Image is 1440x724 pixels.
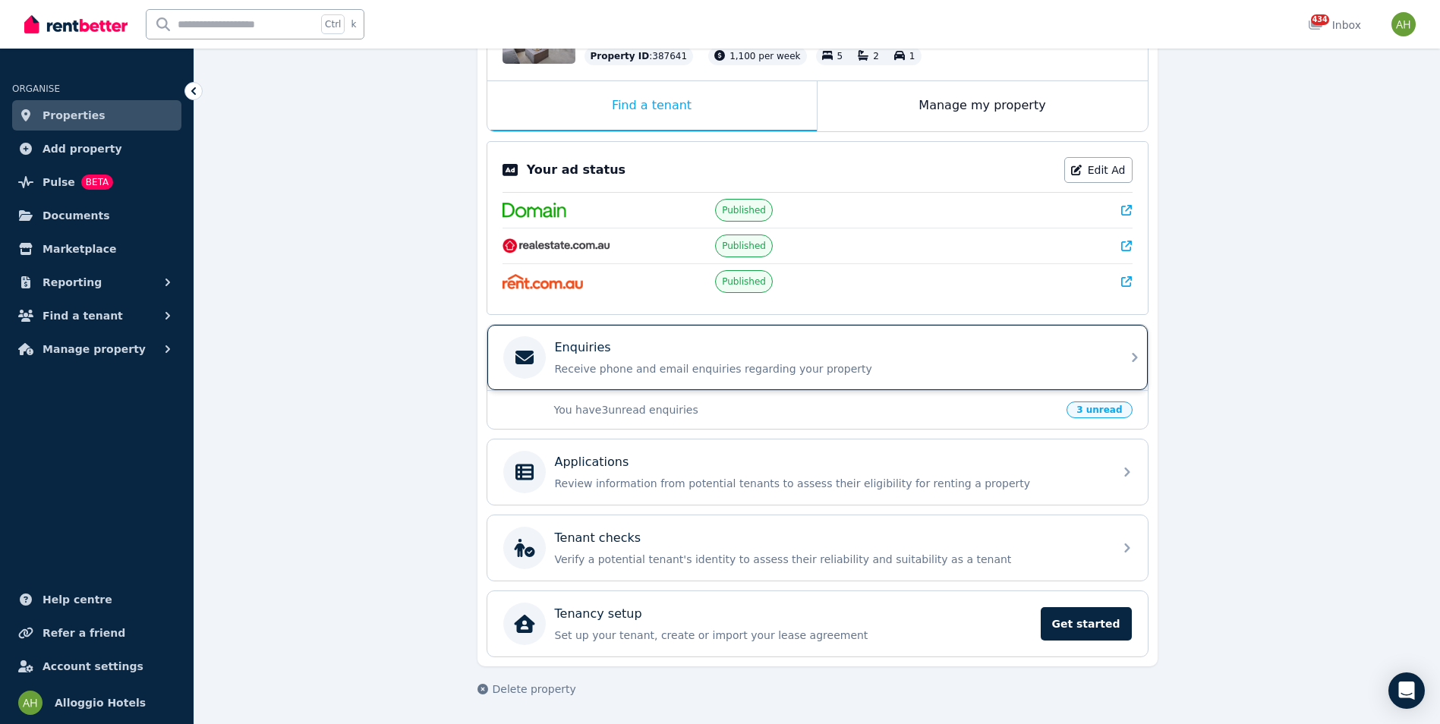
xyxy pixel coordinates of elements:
[487,81,817,131] div: Find a tenant
[555,605,642,623] p: Tenancy setup
[1311,14,1329,25] span: 434
[477,682,576,697] button: Delete property
[43,624,125,642] span: Refer a friend
[81,175,113,190] span: BETA
[722,275,766,288] span: Published
[18,691,43,715] img: Alloggio Hotels
[12,134,181,164] a: Add property
[43,657,143,675] span: Account settings
[1308,17,1361,33] div: Inbox
[55,694,146,712] span: Alloggio Hotels
[43,273,102,291] span: Reporting
[43,106,106,124] span: Properties
[351,18,356,30] span: k
[12,301,181,331] button: Find a tenant
[12,167,181,197] a: PulseBETA
[43,140,122,158] span: Add property
[487,591,1148,656] a: Tenancy setupSet up your tenant, create or import your lease agreementGet started
[12,618,181,648] a: Refer a friend
[873,51,879,61] span: 2
[555,529,641,547] p: Tenant checks
[591,50,650,62] span: Property ID
[555,628,1032,643] p: Set up your tenant, create or import your lease agreement
[818,81,1148,131] div: Manage my property
[909,51,915,61] span: 1
[1388,672,1425,709] div: Open Intercom Messenger
[1064,157,1133,183] a: Edit Ad
[43,240,116,258] span: Marketplace
[12,83,60,94] span: ORGANISE
[554,402,1058,417] p: You have 3 unread enquiries
[24,13,128,36] img: RentBetter
[729,51,800,61] span: 1,100 per week
[12,584,181,615] a: Help centre
[487,325,1148,390] a: EnquiriesReceive phone and email enquiries regarding your property
[43,590,112,609] span: Help centre
[503,238,611,253] img: RealEstate.com.au
[43,173,75,191] span: Pulse
[321,14,345,34] span: Ctrl
[12,334,181,364] button: Manage property
[1041,607,1132,641] span: Get started
[503,203,566,218] img: Domain.com.au
[43,206,110,225] span: Documents
[585,47,694,65] div: : 387641
[555,338,611,357] p: Enquiries
[12,651,181,682] a: Account settings
[837,51,843,61] span: 5
[527,161,625,179] p: Your ad status
[1067,401,1132,418] span: 3 unread
[503,274,584,289] img: Rent.com.au
[555,453,629,471] p: Applications
[487,515,1148,581] a: Tenant checksVerify a potential tenant's identity to assess their reliability and suitability as ...
[493,682,576,697] span: Delete property
[555,476,1104,491] p: Review information from potential tenants to assess their eligibility for renting a property
[555,361,1104,376] p: Receive phone and email enquiries regarding your property
[722,240,766,252] span: Published
[12,234,181,264] a: Marketplace
[12,200,181,231] a: Documents
[12,267,181,297] button: Reporting
[555,552,1104,567] p: Verify a potential tenant's identity to assess their reliability and suitability as a tenant
[722,204,766,216] span: Published
[12,100,181,131] a: Properties
[1391,12,1416,36] img: Alloggio Hotels
[43,307,123,325] span: Find a tenant
[43,340,146,358] span: Manage property
[487,439,1148,505] a: ApplicationsReview information from potential tenants to assess their eligibility for renting a p...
